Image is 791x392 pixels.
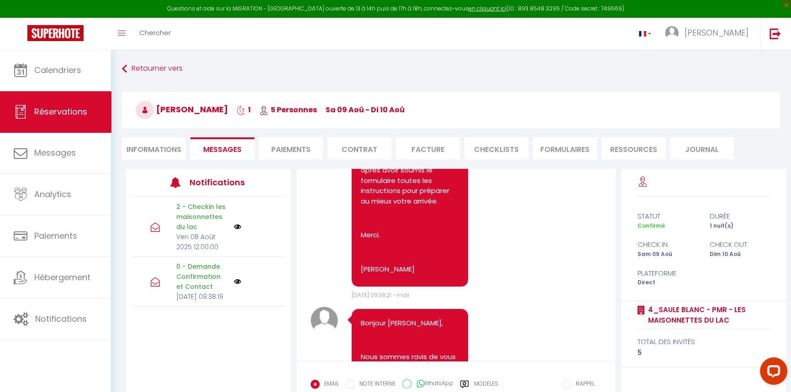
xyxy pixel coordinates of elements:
[234,278,241,285] img: NO IMAGE
[361,155,459,207] p: [PERSON_NAME] recevrez après avoir soumis le formulaire toutes les instructions pour préparer au ...
[632,278,704,287] div: Direct
[361,230,459,240] p: Merci.
[703,222,775,230] div: 1 nuit(s)
[632,250,704,259] div: Sam 09 Aoû
[665,26,679,40] img: ...
[355,380,395,390] label: NOTE INTERNE
[35,313,87,324] span: Notifications
[34,106,87,117] span: Réservations
[658,18,760,50] a: ... [PERSON_NAME]
[753,354,791,392] iframe: LiveChat chat widget
[632,239,704,250] div: check in
[27,25,84,41] img: Super Booking
[645,304,770,326] a: 4_Saule Blanc - PMR - Les maisonnettes du lac
[411,379,453,389] label: WhatsApp
[122,137,186,160] li: Informations
[122,61,780,77] a: Retourner vers
[259,137,323,160] li: Paiements
[361,318,459,329] p: Bonjour [PERSON_NAME],
[176,202,228,232] p: 2 - Checkin les maisonnettes du lac
[571,380,595,390] label: RAPPEL
[34,64,81,76] span: Calendriers
[190,172,253,193] h3: Notifications
[632,268,704,279] div: Plateforme
[361,264,459,275] p: [PERSON_NAME]
[632,211,704,222] div: statut
[703,239,775,250] div: check out
[670,137,734,160] li: Journal
[352,291,409,299] span: [DATE] 09:38:21 - mail
[139,28,171,37] span: Chercher
[259,105,317,115] span: 5 Personnes
[396,137,460,160] li: Facture
[770,28,781,39] img: logout
[638,347,770,358] div: 5
[464,137,528,160] li: CHECKLISTS
[703,250,775,259] div: Dim 10 Aoû
[136,104,228,115] span: [PERSON_NAME]
[34,230,77,241] span: Paiements
[176,232,228,252] p: Ven 08 Août 2025 12:00:00
[533,137,597,160] li: FORMULAIRES
[469,5,506,12] a: en cliquant ici
[176,292,228,302] p: [DATE] 09:38:19
[685,27,749,38] span: [PERSON_NAME]
[176,261,228,292] p: 0 - Demande Confirmation et Contact
[326,105,405,115] span: sa 09 Aoû - di 10 Aoû
[34,147,76,158] span: Messages
[703,211,775,222] div: durée
[327,137,391,160] li: Contrat
[34,188,71,200] span: Analytics
[311,307,338,334] img: avatar.png
[132,18,178,50] a: Chercher
[638,336,770,347] div: total des invités
[203,144,242,155] span: Messages
[237,105,251,115] span: 1
[361,352,459,383] p: Nous sommes ravis de vous accueillir aux maisonnettes du lac.
[638,222,665,230] span: Confirmé
[601,137,665,160] li: Ressources
[234,223,241,230] img: NO IMAGE
[320,380,339,390] label: EMAIL
[34,272,90,283] span: Hébergement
